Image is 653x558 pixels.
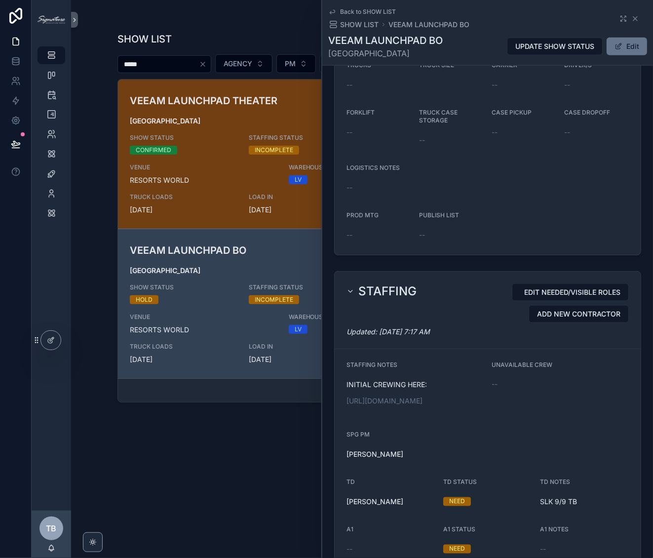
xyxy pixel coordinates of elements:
[249,343,356,351] span: LOAD IN
[607,38,647,55] button: Edit
[328,8,396,16] a: Back to SHOW LIST
[507,38,603,55] button: UPDATE SHOW STATUS
[130,134,237,142] span: SHOW STATUS
[346,380,484,390] p: INITIAL CREWING HERE:
[419,109,458,124] span: TRUCK CASE STORAGE
[449,545,465,554] div: NEED
[346,230,352,240] span: --
[118,80,606,229] a: VEEAM LAUNCHPAD THEATER[GEOGRAPHIC_DATA]SHOW STATUSCONFIRMEDSTAFFING STATUSINCOMPLETEAGENCYEEGSPG...
[117,32,172,46] h1: SHOW LIST
[320,54,382,73] button: Select Button
[199,60,211,68] button: Clear
[295,325,302,334] div: LV
[419,211,459,219] span: PUBLISH LIST
[249,134,356,142] span: STAFFING STATUS
[276,54,316,73] button: Select Button
[118,229,606,378] a: VEEAM LAUNCHPAD BO[GEOGRAPHIC_DATA]SHOW STATUSHOLDSTAFFING STATUSINCOMPLETEAGENCYEEGSPG PM[PERSON...
[346,450,403,460] a: [PERSON_NAME]
[449,497,465,506] div: NEED
[388,20,469,30] a: VEEAM LAUNCHPAD BO
[492,80,498,90] span: --
[136,146,171,155] div: CONFIRMED
[215,54,272,73] button: Select Button
[249,205,356,215] span: [DATE]
[289,313,436,321] span: WAREHOUSE OUT
[564,127,570,137] span: --
[346,109,375,116] span: FORKLIFT
[492,127,498,137] span: --
[130,117,200,125] strong: [GEOGRAPHIC_DATA]
[443,526,475,533] span: A1 STATUS
[515,41,594,51] span: UPDATE SHOW STATUS
[564,109,610,116] span: CASE DROPOFF
[130,325,277,335] span: RESORTS WORLD
[346,127,352,137] span: --
[492,361,552,368] span: UNAVAILABLE CREW
[255,146,293,155] div: INCOMPLETE
[130,193,237,201] span: TRUCK LOADS
[328,34,443,47] h1: VEEAM LAUNCHPAD BO
[419,230,425,240] span: --
[358,283,417,299] h2: STAFFING
[130,266,200,275] strong: [GEOGRAPHIC_DATA]
[564,80,570,90] span: --
[346,397,423,405] a: [URL][DOMAIN_NAME]
[540,478,570,486] span: TD NOTES
[130,163,277,171] span: VENUE
[130,175,277,185] span: RESORTS WORLD
[328,20,379,30] a: SHOW LIST
[346,327,430,336] em: Updated: [DATE] 7:17 AM
[529,305,629,323] button: ADD NEW CONTRACTOR
[130,355,237,364] span: [DATE]
[46,522,57,534] span: TB
[346,478,355,486] span: TD
[130,205,237,215] span: [DATE]
[492,109,532,116] span: CASE PICKUP
[346,526,353,533] span: A1
[136,295,153,304] div: HOLD
[524,287,620,297] span: EDIT NEEDED/VISIBLE ROLES
[346,183,352,193] span: --
[346,80,352,90] span: --
[346,361,397,368] span: STAFFING NOTES
[32,40,71,235] div: scrollable content
[340,20,379,30] span: SHOW LIST
[540,497,629,507] span: SLK 9/9 TB
[130,243,435,258] h3: VEEAM LAUNCHPAD BO
[537,309,620,319] span: ADD NEW CONTRACTOR
[443,478,477,486] span: TD STATUS
[340,8,396,16] span: Back to SHOW LIST
[289,163,436,171] span: WAREHOUSE OUT
[346,211,379,219] span: PROD MTG
[295,175,302,184] div: LV
[419,135,425,145] span: --
[249,283,356,291] span: STAFFING STATUS
[249,193,356,201] span: LOAD IN
[224,59,252,69] span: AGENCY
[130,93,435,108] h3: VEEAM LAUNCHPAD THEATER
[285,59,296,69] span: PM
[249,355,356,364] span: [DATE]
[346,164,400,171] span: LOGISTICS NOTES
[38,16,65,24] img: App logo
[346,497,403,507] a: [PERSON_NAME]
[512,283,629,301] button: EDIT NEEDED/VISIBLE ROLES
[130,343,237,351] span: TRUCK LOADS
[540,526,569,533] span: A1 NOTES
[346,545,352,555] span: --
[492,380,498,390] span: --
[540,545,546,555] span: --
[130,313,277,321] span: VENUE
[328,47,443,59] span: [GEOGRAPHIC_DATA]
[130,283,237,291] span: SHOW STATUS
[346,431,370,438] span: SPG PM
[255,295,293,304] div: INCOMPLETE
